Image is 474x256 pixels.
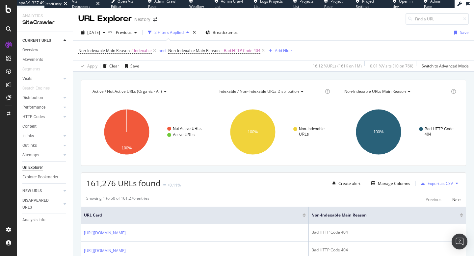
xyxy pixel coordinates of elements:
[78,27,108,38] button: [DATE]
[22,217,45,223] div: Analysis Info
[154,30,184,35] div: 2 Filters Applied
[22,19,67,26] div: SiteCrawler
[22,164,68,171] a: Url Explorer
[108,29,113,35] span: vs
[159,47,166,54] button: and
[22,142,37,149] div: Outlinks
[299,132,309,137] text: URLs
[452,234,467,249] div: Open Intercom Messenger
[173,133,195,137] text: Active URLs
[22,37,51,44] div: CURRENT URLS
[87,30,100,35] span: 2025 Sep. 18th
[299,127,325,131] text: Non-Indexable
[374,130,384,134] text: 100%
[22,152,39,159] div: Sitemaps
[22,114,62,120] a: HTTP Codes
[22,188,62,194] a: NEW URLS
[122,61,139,71] button: Save
[22,142,62,149] a: Outlinks
[452,27,469,38] button: Save
[425,127,454,131] text: Bad HTTP Code
[22,47,38,54] div: Overview
[131,48,133,53] span: ≠
[113,27,140,38] button: Previous
[22,56,68,63] a: Movements
[344,89,406,94] span: Non-Indexable URLs Main Reason
[22,66,47,73] a: Segments
[406,13,469,25] input: Find a URL
[22,197,56,211] div: DISAPPEARED URLS
[168,48,220,53] span: Non-Indexable Main Reason
[22,114,45,120] div: HTTP Codes
[22,133,62,140] a: Inlinks
[212,103,335,161] svg: A chart.
[22,217,68,223] a: Analysis Info
[22,123,37,130] div: Content
[343,86,450,97] h4: Non-Indexable URLs Main Reason
[313,63,362,69] div: 16.12 % URLs ( 161K on 1M )
[452,197,461,202] div: Next
[338,103,461,161] svg: A chart.
[203,27,240,38] button: Breadcrumbs
[86,103,209,161] svg: A chart.
[84,212,301,218] span: URL Card
[86,195,149,203] div: Showing 1 to 50 of 161,276 entries
[22,94,43,101] div: Distribution
[22,133,34,140] div: Inlinks
[422,63,469,69] div: Switch to Advanced Mode
[425,132,431,137] text: 404
[189,4,204,9] span: Webflow
[221,48,223,53] span: =
[192,29,197,36] div: times
[22,174,58,181] div: Explorer Bookmarks
[78,48,130,53] span: Non-Indexable Main Reason
[22,37,62,44] a: CURRENT URLS
[22,188,42,194] div: NEW URLS
[145,27,192,38] button: 2 Filters Applied
[87,63,97,69] div: Apply
[266,47,292,55] button: Add Filter
[338,181,360,186] div: Create alert
[378,181,410,186] div: Manage Columns
[22,75,62,82] a: Visits
[370,63,413,69] div: 0.01 % Visits ( 10 on 76K )
[248,130,258,134] text: 100%
[22,174,68,181] a: Explorer Bookmarks
[217,86,324,97] h4: Indexable / Non-Indexable URLs Distribution
[100,61,119,71] button: Clear
[78,13,132,24] div: URL Explorer
[22,75,32,82] div: Visits
[78,61,97,71] button: Apply
[22,47,68,54] a: Overview
[426,195,441,203] button: Previous
[163,184,166,186] img: Equal
[213,30,238,35] span: Breadcrumbs
[91,86,203,97] h4: Active / Not Active URLs
[311,229,463,235] div: Bad HTTP Code 404
[219,89,299,94] span: Indexable / Non-Indexable URLs distribution
[22,197,62,211] a: DISAPPEARED URLS
[224,46,260,55] span: Bad HTTP Code 404
[84,230,126,236] a: [URL][DOMAIN_NAME]
[22,13,67,19] div: Analytics
[134,46,152,55] span: Indexable
[159,48,166,53] div: and
[460,30,469,35] div: Save
[452,195,461,203] button: Next
[86,178,161,189] span: 161,276 URLs found
[22,152,62,159] a: Sitemaps
[153,17,157,22] div: arrow-right-arrow-left
[22,104,45,111] div: Performance
[311,247,463,253] div: Bad HTTP Code 404
[329,178,360,189] button: Create alert
[22,123,68,130] a: Content
[84,247,126,254] a: [URL][DOMAIN_NAME]
[426,197,441,202] div: Previous
[428,181,453,186] div: Export as CSV
[167,182,181,188] div: +0.11%
[275,48,292,53] div: Add Filter
[418,178,453,189] button: Export as CSV
[173,126,201,131] text: Not Active URLs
